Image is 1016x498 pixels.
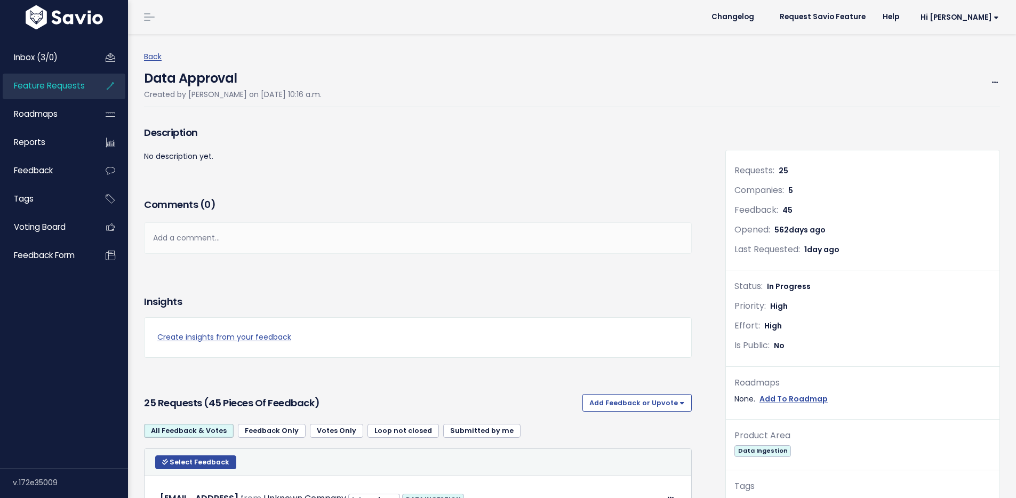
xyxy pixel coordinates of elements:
[14,193,34,204] span: Tags
[789,224,826,235] span: days ago
[170,457,229,467] span: Select Feedback
[874,9,908,25] a: Help
[764,320,782,331] span: High
[367,424,439,438] a: Loop not closed
[3,74,89,98] a: Feature Requests
[770,301,788,311] span: High
[3,45,89,70] a: Inbox (3/0)
[711,13,754,21] span: Changelog
[782,205,793,215] span: 45
[144,222,692,254] div: Add a comment...
[144,396,578,411] h3: 25 Requests (45 pieces of Feedback)
[238,424,306,438] a: Feedback Only
[734,164,774,176] span: Requests:
[3,158,89,183] a: Feedback
[3,130,89,155] a: Reports
[804,244,839,255] span: 1
[771,9,874,25] a: Request Savio Feature
[23,5,106,29] img: logo-white.9d6f32f41409.svg
[774,340,785,351] span: No
[144,89,322,100] span: Created by [PERSON_NAME] on [DATE] 10:16 a.m.
[443,424,521,438] a: Submitted by me
[14,250,75,261] span: Feedback form
[734,280,763,292] span: Status:
[734,428,991,444] div: Product Area
[155,455,236,469] button: Select Feedback
[144,63,322,88] h4: Data Approval
[14,80,85,91] span: Feature Requests
[14,136,45,148] span: Reports
[310,424,363,438] a: Votes Only
[807,244,839,255] span: day ago
[14,52,58,63] span: Inbox (3/0)
[734,339,770,351] span: Is Public:
[734,479,991,494] div: Tags
[144,150,692,163] p: No description yet.
[734,300,766,312] span: Priority:
[3,243,89,268] a: Feedback form
[14,108,58,119] span: Roadmaps
[204,198,211,211] span: 0
[157,331,678,344] a: Create insights from your feedback
[144,294,182,309] h3: Insights
[582,394,692,411] button: Add Feedback or Upvote
[734,319,760,332] span: Effort:
[3,187,89,211] a: Tags
[779,165,788,176] span: 25
[144,125,692,140] h3: Description
[734,223,770,236] span: Opened:
[734,445,791,456] span: Data Ingestion
[144,197,692,212] h3: Comments ( )
[14,221,66,232] span: Voting Board
[14,165,53,176] span: Feedback
[788,185,793,196] span: 5
[774,224,826,235] span: 562
[759,392,828,406] a: Add To Roadmap
[734,375,991,391] div: Roadmaps
[3,102,89,126] a: Roadmaps
[734,392,991,406] div: None.
[734,184,784,196] span: Companies:
[908,9,1007,26] a: Hi [PERSON_NAME]
[144,424,234,438] a: All Feedback & Votes
[13,469,128,496] div: v.172e35009
[144,51,162,62] a: Back
[734,204,778,216] span: Feedback:
[3,215,89,239] a: Voting Board
[734,243,800,255] span: Last Requested:
[921,13,999,21] span: Hi [PERSON_NAME]
[767,281,811,292] span: In Progress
